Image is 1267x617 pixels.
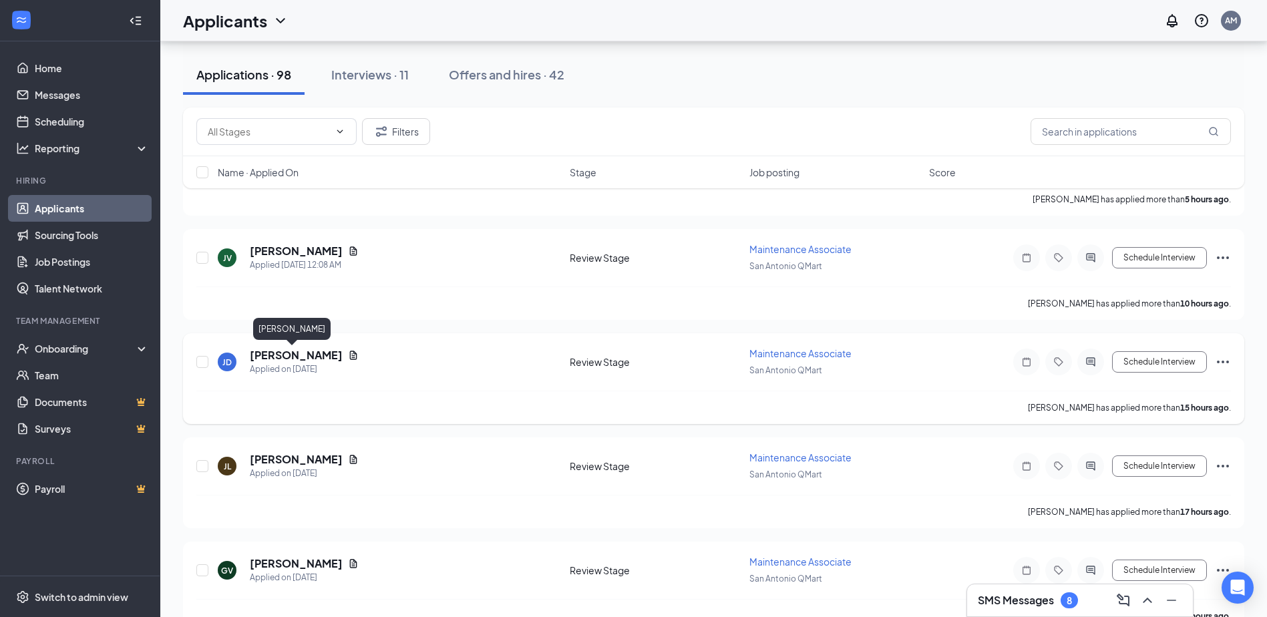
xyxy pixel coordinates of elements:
svg: Filter [373,124,389,140]
div: Interviews · 11 [331,66,409,83]
h5: [PERSON_NAME] [250,244,343,258]
h5: [PERSON_NAME] [250,348,343,363]
svg: Document [348,246,359,256]
h5: [PERSON_NAME] [250,556,343,571]
span: Maintenance Associate [749,451,852,463]
h3: SMS Messages [978,593,1054,608]
div: JD [222,357,232,368]
span: Job posting [749,166,799,179]
svg: Settings [16,590,29,604]
span: San Antonio QMart [749,261,822,271]
svg: ComposeMessage [1115,592,1131,608]
div: Applied on [DATE] [250,467,359,480]
a: Home [35,55,149,81]
input: All Stages [208,124,329,139]
button: Minimize [1161,590,1182,611]
div: Review Stage [570,355,741,369]
div: Applied on [DATE] [250,571,359,584]
input: Search in applications [1031,118,1231,145]
svg: QuestionInfo [1194,13,1210,29]
a: Scheduling [35,108,149,135]
a: Messages [35,81,149,108]
svg: Ellipses [1215,354,1231,370]
a: Sourcing Tools [35,222,149,248]
div: JL [224,461,231,472]
svg: Tag [1051,461,1067,471]
a: DocumentsCrown [35,389,149,415]
span: San Antonio QMart [749,574,822,584]
svg: Collapse [129,14,142,27]
button: Schedule Interview [1112,351,1207,373]
svg: Note [1019,461,1035,471]
div: Switch to admin view [35,590,128,604]
svg: Note [1019,565,1035,576]
div: Reporting [35,142,150,155]
a: Job Postings [35,248,149,275]
a: Team [35,362,149,389]
div: Offers and hires · 42 [449,66,564,83]
a: Talent Network [35,275,149,302]
p: [PERSON_NAME] has applied more than . [1028,298,1231,309]
div: Applied on [DATE] [250,363,359,376]
div: Onboarding [35,342,138,355]
svg: Ellipses [1215,250,1231,266]
div: 8 [1067,595,1072,606]
svg: ChevronDown [273,13,289,29]
h1: Applicants [183,9,267,32]
div: Applications · 98 [196,66,291,83]
span: Stage [570,166,596,179]
span: Maintenance Associate [749,347,852,359]
svg: Notifications [1164,13,1180,29]
button: Schedule Interview [1112,455,1207,477]
svg: Tag [1051,357,1067,367]
svg: ActiveChat [1083,565,1099,576]
div: Payroll [16,455,146,467]
div: Review Stage [570,564,741,577]
a: PayrollCrown [35,475,149,502]
svg: ActiveChat [1083,252,1099,263]
div: [PERSON_NAME] [253,318,331,340]
div: JV [223,252,232,264]
h5: [PERSON_NAME] [250,452,343,467]
svg: Minimize [1163,592,1180,608]
svg: ChevronDown [335,126,345,137]
b: 17 hours ago [1180,507,1229,517]
svg: Document [348,454,359,465]
div: Open Intercom Messenger [1222,572,1254,604]
svg: Analysis [16,142,29,155]
b: 15 hours ago [1180,403,1229,413]
span: Maintenance Associate [749,556,852,568]
button: ChevronUp [1137,590,1158,611]
svg: Note [1019,252,1035,263]
a: Applicants [35,195,149,222]
p: [PERSON_NAME] has applied more than . [1028,402,1231,413]
a: SurveysCrown [35,415,149,442]
p: [PERSON_NAME] has applied more than . [1028,506,1231,518]
b: 10 hours ago [1180,298,1229,308]
div: AM [1225,15,1237,26]
svg: Note [1019,357,1035,367]
button: Filter Filters [362,118,430,145]
span: San Antonio QMart [749,365,822,375]
svg: MagnifyingGlass [1208,126,1219,137]
svg: ActiveChat [1083,357,1099,367]
button: Schedule Interview [1112,560,1207,581]
div: Review Stage [570,251,741,264]
svg: Ellipses [1215,458,1231,474]
div: Team Management [16,315,146,327]
svg: ActiveChat [1083,461,1099,471]
svg: Tag [1051,252,1067,263]
div: GV [221,565,233,576]
svg: Document [348,558,359,569]
div: Applied [DATE] 12:08 AM [250,258,359,272]
svg: Ellipses [1215,562,1231,578]
span: Maintenance Associate [749,243,852,255]
svg: WorkstreamLogo [15,13,28,27]
svg: UserCheck [16,342,29,355]
div: Review Stage [570,459,741,473]
svg: Document [348,350,359,361]
svg: ChevronUp [1139,592,1155,608]
div: Hiring [16,175,146,186]
span: San Antonio QMart [749,469,822,479]
button: ComposeMessage [1113,590,1134,611]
